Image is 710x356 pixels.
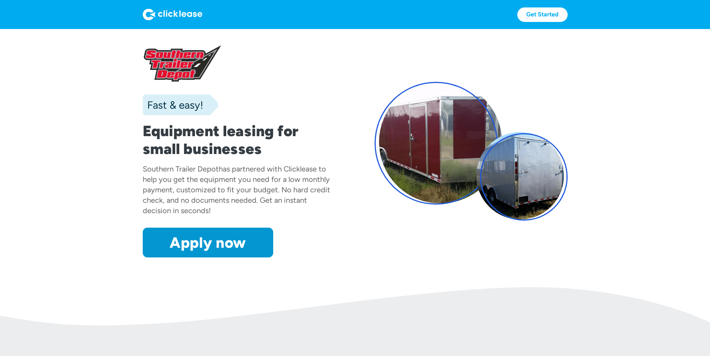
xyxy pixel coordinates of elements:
[143,228,273,257] a: Apply now
[143,164,219,173] div: Southern Trailer Depot
[143,97,203,112] div: Fast & easy!
[143,9,202,20] img: Logo
[517,7,568,22] a: Get Started
[143,122,336,158] h1: Equipment leasing for small businesses
[143,164,330,215] div: has partnered with Clicklease to help you get the equipment you need for a low monthly payment, c...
